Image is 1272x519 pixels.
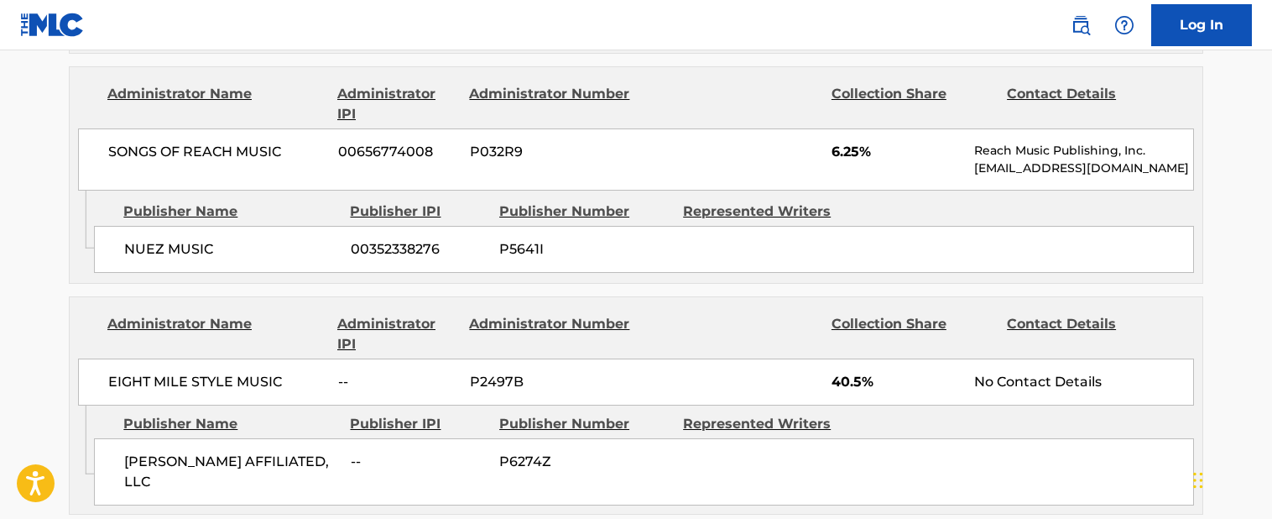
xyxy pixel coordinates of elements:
[499,202,670,222] div: Publisher Number
[107,84,325,124] div: Administrator Name
[1007,84,1170,124] div: Contact Details
[107,314,325,354] div: Administrator Name
[470,372,633,392] span: P2497B
[1193,455,1203,506] div: Drag
[350,414,487,434] div: Publisher IPI
[108,372,326,392] span: EIGHT MILE STYLE MUSIC
[1064,8,1097,42] a: Public Search
[683,202,854,222] div: Represented Writers
[351,452,487,472] span: --
[1188,438,1272,519] iframe: Chat Widget
[124,239,338,259] span: NUEZ MUSIC
[338,142,457,162] span: 00656774008
[831,372,962,392] span: 40.5%
[338,372,457,392] span: --
[469,314,632,354] div: Administrator Number
[1114,15,1134,35] img: help
[1007,314,1170,354] div: Contact Details
[831,314,994,354] div: Collection Share
[123,202,337,222] div: Publisher Name
[469,84,632,124] div: Administrator Number
[499,414,670,434] div: Publisher Number
[499,452,670,472] span: P6274Z
[351,239,487,259] span: 00352338276
[1108,8,1141,42] div: Help
[108,142,326,162] span: SONGS OF REACH MUSIC
[831,142,962,162] span: 6.25%
[499,239,670,259] span: P5641I
[123,414,337,434] div: Publisher Name
[974,142,1193,160] p: Reach Music Publishing, Inc.
[974,160,1193,177] p: [EMAIL_ADDRESS][DOMAIN_NAME]
[350,202,487,222] div: Publisher IPI
[831,84,994,124] div: Collection Share
[124,452,338,492] span: [PERSON_NAME] AFFILIATED, LLC
[974,372,1193,392] div: No Contact Details
[1071,15,1091,35] img: search
[1151,4,1252,46] a: Log In
[20,13,85,37] img: MLC Logo
[337,84,456,124] div: Administrator IPI
[337,314,456,354] div: Administrator IPI
[683,414,854,434] div: Represented Writers
[470,142,633,162] span: P032R9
